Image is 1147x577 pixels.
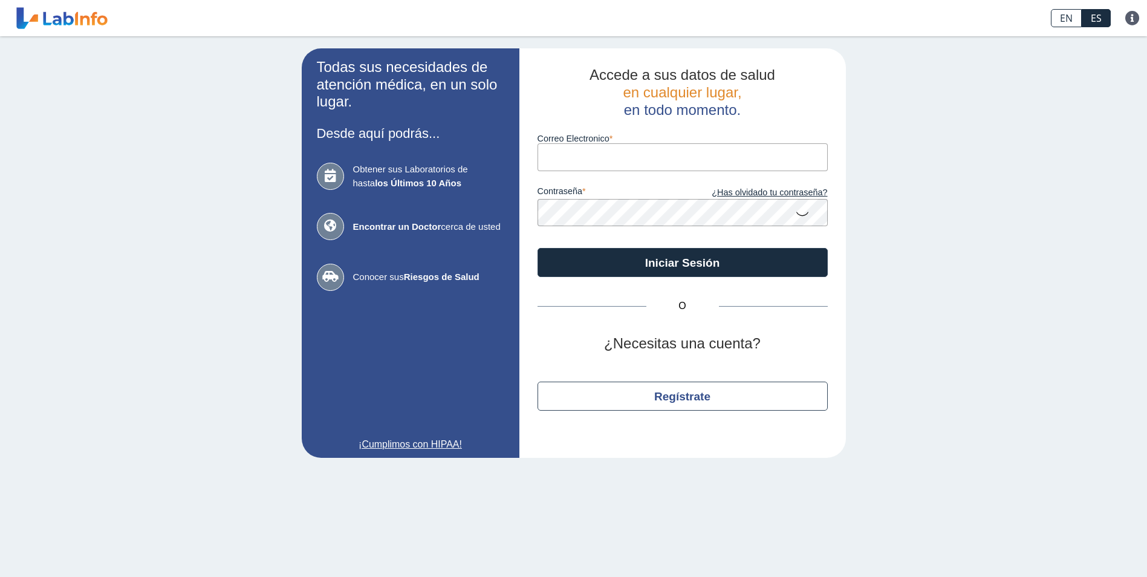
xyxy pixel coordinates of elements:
[538,186,683,200] label: contraseña
[538,134,828,143] label: Correo Electronico
[538,335,828,353] h2: ¿Necesitas una cuenta?
[317,59,504,111] h2: Todas sus necesidades de atención médica, en un solo lugar.
[317,126,504,141] h3: Desde aquí podrás...
[1082,9,1111,27] a: ES
[404,272,479,282] b: Riesgos de Salud
[353,221,441,232] b: Encontrar un Doctor
[353,163,504,190] span: Obtener sus Laboratorios de hasta
[646,299,719,313] span: O
[538,382,828,411] button: Regístrate
[683,186,828,200] a: ¿Has olvidado tu contraseña?
[317,437,504,452] a: ¡Cumplimos con HIPAA!
[353,220,504,234] span: cerca de usted
[538,248,828,277] button: Iniciar Sesión
[623,84,741,100] span: en cualquier lugar,
[624,102,741,118] span: en todo momento.
[590,67,775,83] span: Accede a sus datos de salud
[375,178,461,188] b: los Últimos 10 Años
[1051,9,1082,27] a: EN
[353,270,504,284] span: Conocer sus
